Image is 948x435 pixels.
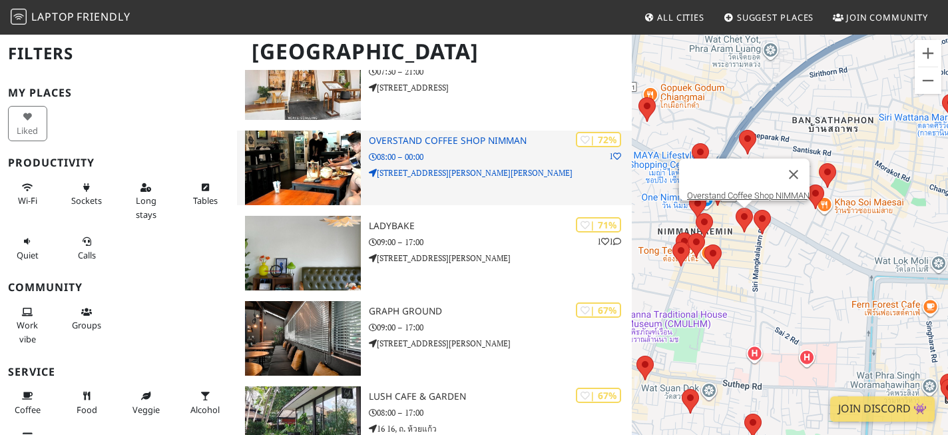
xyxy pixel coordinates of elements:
span: Stable Wi-Fi [18,195,37,207]
button: Coffee [8,385,47,420]
p: 16 16, ถ. ห้วยแก้ว [369,422,632,435]
button: Zoom in [915,40,941,67]
h3: Lush Cafe & Garden [369,391,632,402]
h1: [GEOGRAPHIC_DATA] [241,33,629,70]
a: Overstand Coffee Shop NIMMAN | 72% 1 Overstand Coffee Shop NIMMAN 08:00 – 00:00 [STREET_ADDRESS][... [237,131,632,205]
button: Alcohol [186,385,225,420]
p: 08:00 – 00:00 [369,151,632,163]
img: LaptopFriendly [11,9,27,25]
span: All Cities [657,11,704,23]
button: Food [67,385,107,420]
button: Long stays [126,177,166,225]
p: [STREET_ADDRESS][PERSON_NAME] [369,252,632,264]
h3: GRAPH ground [369,306,632,317]
button: Work vibe [8,301,47,350]
p: [STREET_ADDRESS][PERSON_NAME][PERSON_NAME] [369,167,632,179]
a: All Cities [638,5,710,29]
div: | 67% [576,302,621,318]
button: Zoom out [915,67,941,94]
span: Power sockets [71,195,102,207]
span: Alcohol [190,404,220,416]
span: Work-friendly tables [193,195,218,207]
a: Suggest Places [718,5,820,29]
button: Close [778,159,810,191]
span: Laptop [31,9,75,24]
span: Food [77,404,97,416]
span: Suggest Places [737,11,814,23]
span: Coffee [15,404,41,416]
div: | 67% [576,388,621,403]
a: Ladybake | 71% 11 Ladybake 09:00 – 17:00 [STREET_ADDRESS][PERSON_NAME] [237,216,632,290]
span: Join Community [846,11,928,23]
span: Quiet [17,249,39,261]
span: Group tables [72,319,101,331]
a: LaptopFriendly LaptopFriendly [11,6,130,29]
h2: Filters [8,33,229,74]
h3: Ladybake [369,220,632,232]
button: Wi-Fi [8,177,47,212]
img: Ladybake [245,216,361,290]
span: Long stays [136,195,156,220]
span: Video/audio calls [78,249,96,261]
button: Groups [67,301,107,336]
span: Friendly [77,9,130,24]
p: [STREET_ADDRESS][PERSON_NAME] [369,337,632,350]
span: People working [17,319,38,344]
h3: Productivity [8,157,229,169]
h3: Service [8,366,229,378]
div: | 72% [576,132,621,147]
button: Sockets [67,177,107,212]
p: [STREET_ADDRESS] [369,81,632,94]
div: | 71% [576,217,621,232]
button: Calls [67,230,107,266]
p: 09:00 – 17:00 [369,236,632,248]
p: 1 [609,150,621,163]
a: GRAPH ground | 67% GRAPH ground 09:00 – 17:00 [STREET_ADDRESS][PERSON_NAME] [237,301,632,376]
p: 08:00 – 17:00 [369,406,632,419]
img: Overstand Coffee Shop NIMMAN [245,131,361,205]
a: Overstand Coffee Shop NIMMAN [687,191,810,201]
button: Veggie [126,385,166,420]
h3: Overstand Coffee Shop NIMMAN [369,135,632,147]
span: Veggie [132,404,160,416]
p: 09:00 – 17:00 [369,321,632,334]
a: Join Community [828,5,933,29]
h3: Community [8,281,229,294]
h3: My Places [8,87,229,99]
p: 1 1 [597,235,621,248]
button: Quiet [8,230,47,266]
button: Tables [186,177,225,212]
img: GRAPH ground [245,301,361,376]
